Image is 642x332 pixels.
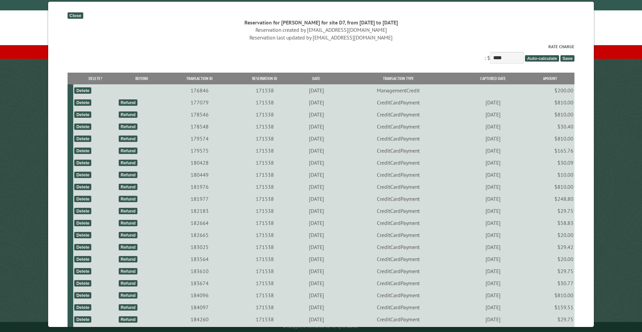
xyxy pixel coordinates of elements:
td: 171538 [233,133,297,145]
td: [DATE] [460,169,526,181]
div: Refund [119,292,138,299]
td: [DATE] [460,265,526,277]
td: [DATE] [460,241,526,253]
div: Delete [74,244,91,250]
td: $200.00 [526,84,574,96]
div: Delete [74,208,91,214]
td: [DATE] [297,145,336,157]
th: Delete? [73,73,117,84]
td: CreditCardPayment [336,145,460,157]
td: [DATE] [460,96,526,108]
div: Refund [119,111,138,118]
td: 183025 [166,241,233,253]
td: [DATE] [460,205,526,217]
td: 180449 [166,169,233,181]
td: [DATE] [460,289,526,301]
span: Save [560,55,574,62]
td: 181977 [166,193,233,205]
td: 171538 [233,169,297,181]
div: Delete [74,99,91,106]
td: [DATE] [297,84,336,96]
label: Rate Charge [68,44,575,50]
td: 171538 [233,84,297,96]
td: 178546 [166,108,233,120]
td: $58.83 [526,217,574,229]
td: 171538 [233,229,297,241]
td: [DATE] [297,157,336,169]
td: 171538 [233,241,297,253]
td: [DATE] [460,181,526,193]
td: [DATE] [460,253,526,265]
td: 184260 [166,313,233,325]
td: CreditCardPayment [336,229,460,241]
td: $29.75 [526,313,574,325]
td: [DATE] [297,277,336,289]
td: [DATE] [297,313,336,325]
div: Delete [74,111,91,118]
div: Reservation last updated by [EMAIL_ADDRESS][DOMAIN_NAME] [68,34,575,41]
td: $248.80 [526,193,574,205]
div: Refund [119,316,138,323]
td: 171538 [233,181,297,193]
td: [DATE] [297,253,336,265]
td: CreditCardPayment [336,193,460,205]
th: Captured Date [460,73,526,84]
div: : $ [68,44,575,65]
td: 171538 [233,289,297,301]
div: Refund [119,196,138,202]
td: 183564 [166,253,233,265]
td: 171538 [233,217,297,229]
td: 179575 [166,145,233,157]
div: Refund [119,232,138,238]
div: Refund [119,268,138,274]
td: [DATE] [460,217,526,229]
td: CreditCardPayment [336,289,460,301]
td: 171538 [233,96,297,108]
div: Delete [74,280,91,286]
td: 171538 [233,205,297,217]
div: Delete [74,232,91,238]
td: 178548 [166,120,233,133]
div: Delete [74,256,91,262]
td: $29.75 [526,265,574,277]
div: Delete [74,220,91,226]
td: CreditCardPayment [336,181,460,193]
div: Refund [119,220,138,226]
td: [DATE] [297,205,336,217]
td: CreditCardPayment [336,241,460,253]
td: [DATE] [297,193,336,205]
td: ManagementCredit [336,84,460,96]
td: 171538 [233,253,297,265]
td: $165.76 [526,145,574,157]
td: 180428 [166,157,233,169]
td: CreditCardPayment [336,205,460,217]
td: $810.00 [526,181,574,193]
div: Refund [119,244,138,250]
td: $810.00 [526,96,574,108]
div: Delete [74,292,91,299]
td: [DATE] [460,193,526,205]
td: CreditCardPayment [336,169,460,181]
td: CreditCardPayment [336,301,460,313]
th: Refund [118,73,167,84]
td: $30.40 [526,120,574,133]
td: 176846 [166,84,233,96]
td: 182664 [166,217,233,229]
div: Refund [119,304,138,311]
div: Refund [119,208,138,214]
td: CreditCardPayment [336,217,460,229]
td: 179574 [166,133,233,145]
td: 171538 [233,277,297,289]
td: [DATE] [460,157,526,169]
td: CreditCardPayment [336,120,460,133]
td: 171538 [233,108,297,120]
td: [DATE] [297,96,336,108]
td: CreditCardPayment [336,108,460,120]
div: Delete [74,87,91,94]
td: [DATE] [460,108,526,120]
td: [DATE] [297,289,336,301]
td: 184096 [166,289,233,301]
td: $30.77 [526,277,574,289]
div: Close [68,12,83,19]
small: © Campground Commander LLC. All rights reserved. [283,325,359,329]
